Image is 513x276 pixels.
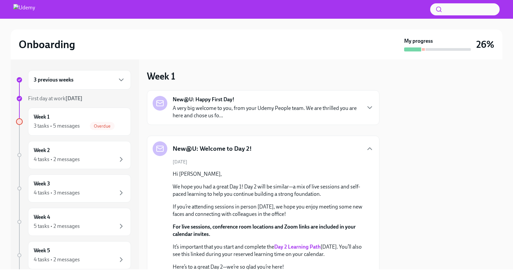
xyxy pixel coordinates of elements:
[173,263,363,271] p: Here’s to a great Day 2—we’re so glad you’re here!
[34,180,50,187] h6: Week 3
[173,183,363,198] p: We hope you had a great Day 1! Day 2 will be similar—a mix of live sessions and self-paced learni...
[34,122,80,130] div: 3 tasks • 5 messages
[16,95,131,102] a: First day at work[DATE]
[16,174,131,202] a: Week 34 tasks • 3 messages
[173,243,363,258] p: It’s important that you start and complete the [DATE]. You’ll also see this linked during your re...
[34,147,50,154] h6: Week 2
[19,38,75,51] h2: Onboarding
[173,170,363,178] p: Hi [PERSON_NAME],
[476,38,494,50] h3: 26%
[173,159,187,165] span: [DATE]
[13,4,35,15] img: Udemy
[90,124,115,129] span: Overdue
[16,108,131,136] a: Week 13 tasks • 5 messagesOverdue
[34,156,80,163] div: 4 tasks • 2 messages
[16,208,131,236] a: Week 45 tasks • 2 messages
[28,70,131,90] div: 3 previous weeks
[173,144,252,153] h5: New@U: Welcome to Day 2!
[34,189,80,196] div: 4 tasks • 3 messages
[173,105,360,119] p: A very big welcome to you, from your Udemy People team. We are thrilled you are here and chose us...
[173,224,356,237] strong: For live sessions, conference room locations and Zoom links are included in your calendar invites.
[34,256,80,263] div: 4 tasks • 2 messages
[404,37,433,45] strong: My progress
[34,247,50,254] h6: Week 5
[147,70,175,82] h3: Week 1
[173,203,363,218] p: If you’re attending sessions in person [DATE], we hope you enjoy meeting some new faces and conne...
[34,113,49,121] h6: Week 1
[34,76,73,84] h6: 3 previous weeks
[28,95,82,102] span: First day at work
[16,241,131,269] a: Week 54 tasks • 2 messages
[274,244,321,250] a: Day 2 Learning Path
[173,96,234,103] strong: New@U: Happy First Day!
[65,95,82,102] strong: [DATE]
[34,214,50,221] h6: Week 4
[16,141,131,169] a: Week 24 tasks • 2 messages
[34,223,80,230] div: 5 tasks • 2 messages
